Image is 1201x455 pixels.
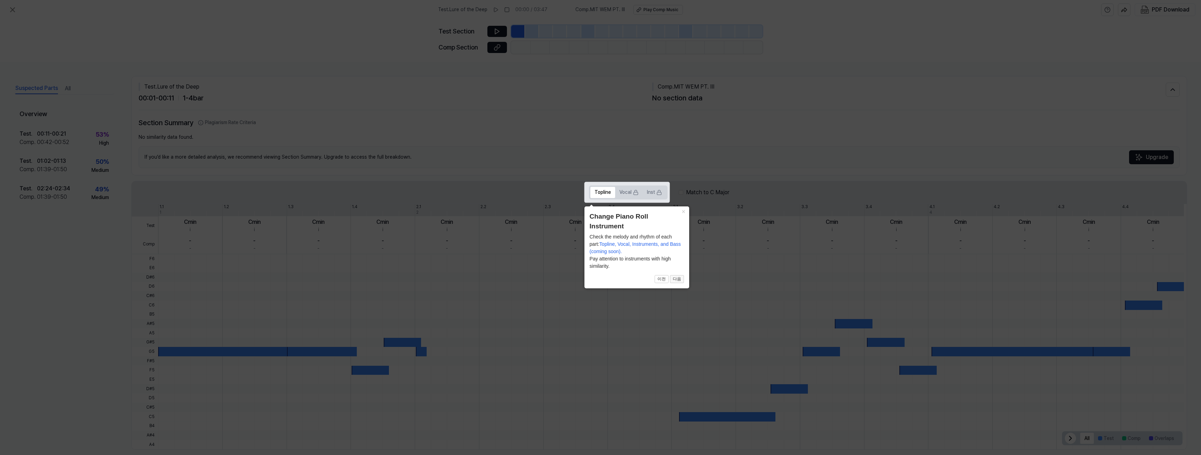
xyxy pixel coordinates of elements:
[655,275,669,283] button: 이전
[615,187,643,198] button: Vocal
[590,233,684,270] div: Check the melody and rhythm of each part: Pay attention to instruments with high similarity.
[590,241,681,254] span: Topline, Vocal, Instruments, and Bass (coming soon).
[590,212,684,232] header: Change Piano Roll Instrument
[643,187,666,198] button: Inst
[670,275,684,283] button: 다음
[678,206,689,216] button: Close
[590,187,615,198] button: Topline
